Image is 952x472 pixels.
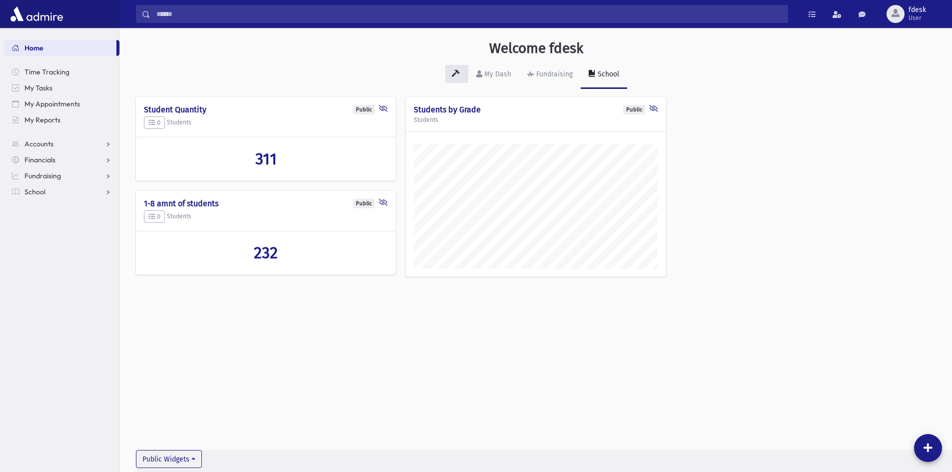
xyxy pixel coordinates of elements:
span: My Appointments [24,99,80,108]
a: Fundraising [4,168,119,184]
span: School [24,187,45,196]
div: My Dash [482,70,511,78]
div: Public [623,105,645,114]
span: Financials [24,155,55,164]
button: Public Widgets [136,450,202,468]
a: 232 [144,243,388,262]
h3: Welcome fdesk [489,40,583,57]
span: 0 [148,213,160,220]
img: AdmirePro [8,4,65,24]
span: My Tasks [24,83,52,92]
a: Financials [4,152,119,168]
span: fdesk [909,6,926,14]
span: Fundraising [24,171,61,180]
span: My Reports [24,115,60,124]
span: Time Tracking [24,67,69,76]
span: 0 [148,119,160,126]
a: My Appointments [4,96,119,112]
span: User [909,14,926,22]
a: My Dash [468,61,519,89]
span: Home [24,43,43,52]
a: Accounts [4,136,119,152]
span: Accounts [24,139,53,148]
a: Time Tracking [4,64,119,80]
span: 232 [254,243,278,262]
div: Public [353,105,375,114]
div: Public [353,199,375,208]
span: 311 [255,149,277,168]
h5: Students [144,116,388,129]
h5: Students [144,210,388,223]
h4: Student Quantity [144,105,388,114]
h5: Students [414,116,658,123]
h4: Students by Grade [414,105,658,114]
div: School [596,70,619,78]
input: Search [150,5,788,23]
button: 0 [144,116,165,129]
h4: 1-8 amnt of students [144,199,388,208]
button: 0 [144,210,165,223]
a: Fundraising [519,61,581,89]
a: My Reports [4,112,119,128]
div: Fundraising [534,70,573,78]
a: Home [4,40,116,56]
a: School [4,184,119,200]
a: 311 [144,149,388,168]
a: My Tasks [4,80,119,96]
a: School [581,61,627,89]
